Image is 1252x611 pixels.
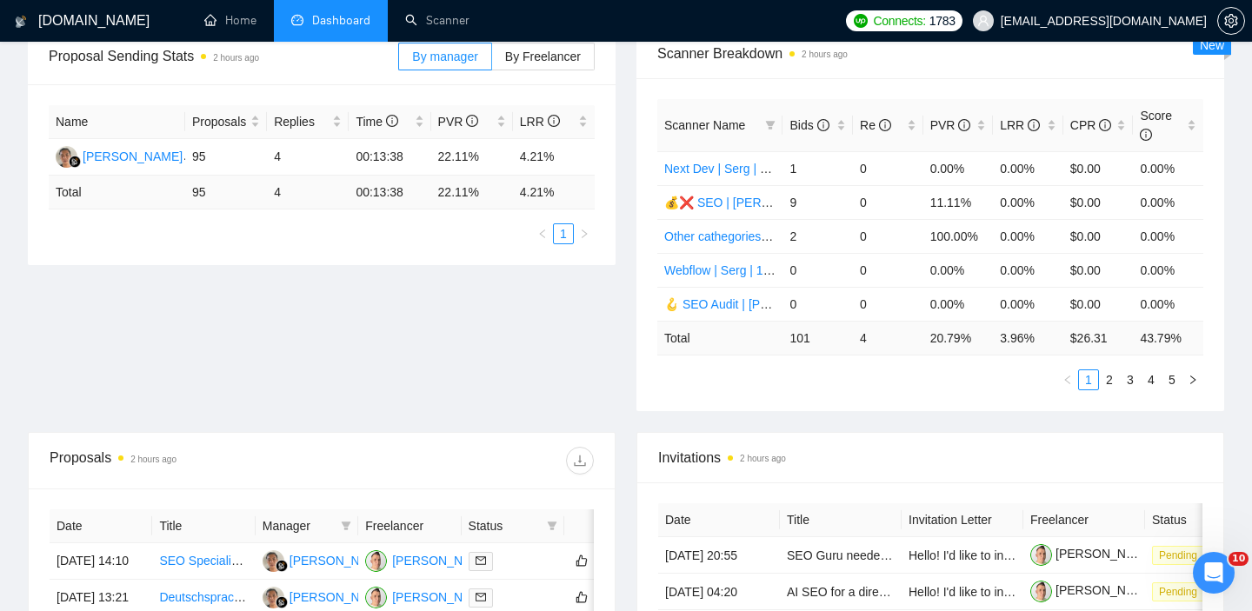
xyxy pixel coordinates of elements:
[574,223,595,244] button: right
[405,13,469,28] a: searchScanner
[1200,38,1224,52] span: New
[993,151,1063,185] td: 0.00%
[567,454,593,468] span: download
[50,447,322,475] div: Proposals
[802,50,848,59] time: 2 hours ago
[267,139,349,176] td: 4
[213,53,259,63] time: 2 hours ago
[658,574,780,610] td: [DATE] 04:20
[274,112,329,131] span: Replies
[349,176,430,209] td: 00:13:38
[290,551,390,570] div: [PERSON_NAME]
[664,162,790,176] a: Next Dev | Serg | 21.11
[780,537,902,574] td: SEO Guru needed for full stack setup for a SaaS
[1030,544,1052,566] img: c1aQWubx7eZty8TPR-5i5DBjpSmjrWTMNm1dpeZtCK5GUxXMZXVDIo5ynOJ_zFg-IU
[853,219,923,253] td: 0
[576,590,588,604] span: like
[1030,581,1052,602] img: c1aQWubx7eZty8TPR-5i5DBjpSmjrWTMNm1dpeZtCK5GUxXMZXVDIo5ynOJ_zFg-IU
[476,592,486,602] span: mail
[1217,7,1245,35] button: setting
[576,554,588,568] span: like
[930,118,971,132] span: PVR
[365,550,387,572] img: AD
[49,105,185,139] th: Name
[787,548,1049,562] a: SEO Guru needed for full stack setup for a SaaS
[782,151,853,185] td: 1
[664,196,873,209] a: 💰❌ SEO | [PERSON_NAME] | 20.11
[532,223,553,244] button: left
[782,185,853,219] td: 9
[1023,503,1145,537] th: Freelancer
[312,13,370,28] span: Dashboard
[1162,370,1182,389] a: 5
[1152,546,1204,565] span: Pending
[923,219,994,253] td: 100.00%
[853,321,923,355] td: 4
[780,574,902,610] td: AI SEO for a directory website
[505,50,581,63] span: By Freelancer
[276,560,288,572] img: gigradar-bm.png
[554,224,573,243] a: 1
[548,115,560,127] span: info-circle
[977,15,989,27] span: user
[574,223,595,244] li: Next Page
[664,118,745,132] span: Scanner Name
[571,587,592,608] button: like
[1121,370,1140,389] a: 3
[993,185,1063,219] td: 0.00%
[290,588,390,607] div: [PERSON_NAME]
[1152,548,1211,561] a: Pending
[1063,219,1134,253] td: $0.00
[547,521,557,531] span: filter
[513,176,595,209] td: 4.21 %
[1063,151,1134,185] td: $0.00
[1193,552,1235,594] iframe: Intercom live chat
[69,156,81,168] img: gigradar-bm.png
[438,115,479,129] span: PVR
[543,513,561,539] span: filter
[993,287,1063,321] td: 0.00%
[853,287,923,321] td: 0
[1000,118,1040,132] span: LRR
[263,553,390,567] a: JS[PERSON_NAME]
[263,550,284,572] img: JS
[853,151,923,185] td: 0
[1133,321,1203,355] td: 43.79 %
[853,253,923,287] td: 0
[664,229,1062,243] a: Other cathegories + custom open 💰❌ Pitch Deck | Val | 12.06 16% view
[1133,219,1203,253] td: 0.00%
[1229,552,1249,566] span: 10
[267,176,349,209] td: 4
[993,253,1063,287] td: 0.00%
[520,115,560,129] span: LRR
[1062,375,1073,385] span: left
[817,119,829,131] span: info-circle
[537,229,548,239] span: left
[664,263,787,277] a: Webflow | Serg | 19.11
[923,321,994,355] td: 20.79 %
[50,543,152,580] td: [DATE] 14:10
[923,185,994,219] td: 11.11%
[185,176,267,209] td: 95
[50,509,152,543] th: Date
[993,219,1063,253] td: 0.00%
[1217,14,1245,28] a: setting
[923,253,994,287] td: 0.00%
[782,219,853,253] td: 2
[476,555,486,566] span: mail
[1152,584,1211,598] a: Pending
[1100,370,1119,389] a: 2
[902,503,1023,537] th: Invitation Letter
[1078,369,1099,390] li: 1
[658,503,780,537] th: Date
[929,11,956,30] span: 1783
[365,587,387,608] img: AD
[56,149,183,163] a: JS[PERSON_NAME]
[782,287,853,321] td: 0
[469,516,540,535] span: Status
[431,139,513,176] td: 22.11%
[782,253,853,287] td: 0
[1063,185,1134,219] td: $0.00
[152,543,255,580] td: SEO Specialist Needed for Website Optimization
[1152,582,1204,601] span: Pending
